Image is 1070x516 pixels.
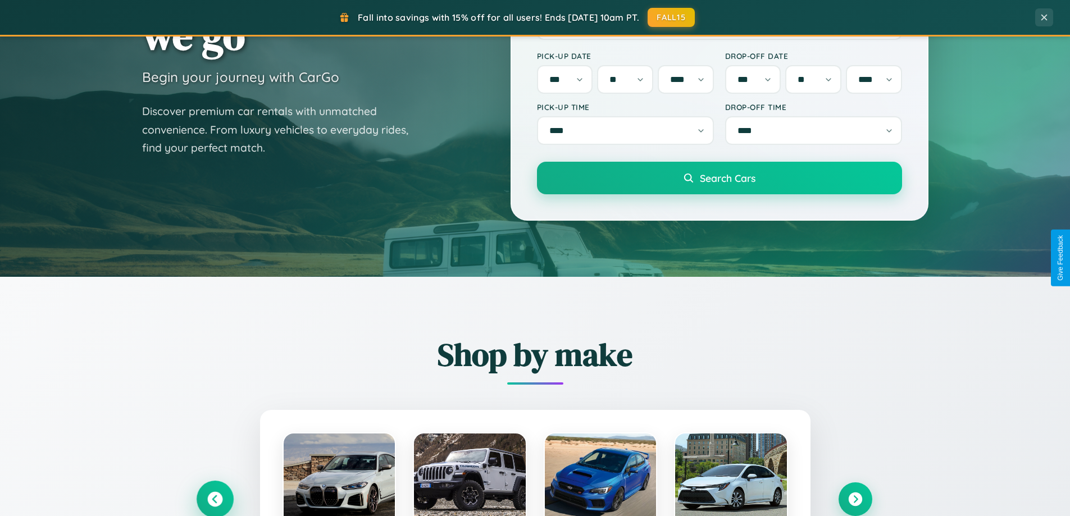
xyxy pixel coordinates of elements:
h2: Shop by make [198,333,872,376]
span: Search Cars [700,172,755,184]
p: Discover premium car rentals with unmatched convenience. From luxury vehicles to everyday rides, ... [142,102,423,157]
button: FALL15 [648,8,695,27]
label: Pick-up Date [537,51,714,61]
span: Fall into savings with 15% off for all users! Ends [DATE] 10am PT. [358,12,639,23]
label: Drop-off Date [725,51,902,61]
div: Give Feedback [1057,235,1064,281]
label: Pick-up Time [537,102,714,112]
label: Drop-off Time [725,102,902,112]
button: Search Cars [537,162,902,194]
h3: Begin your journey with CarGo [142,69,339,85]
